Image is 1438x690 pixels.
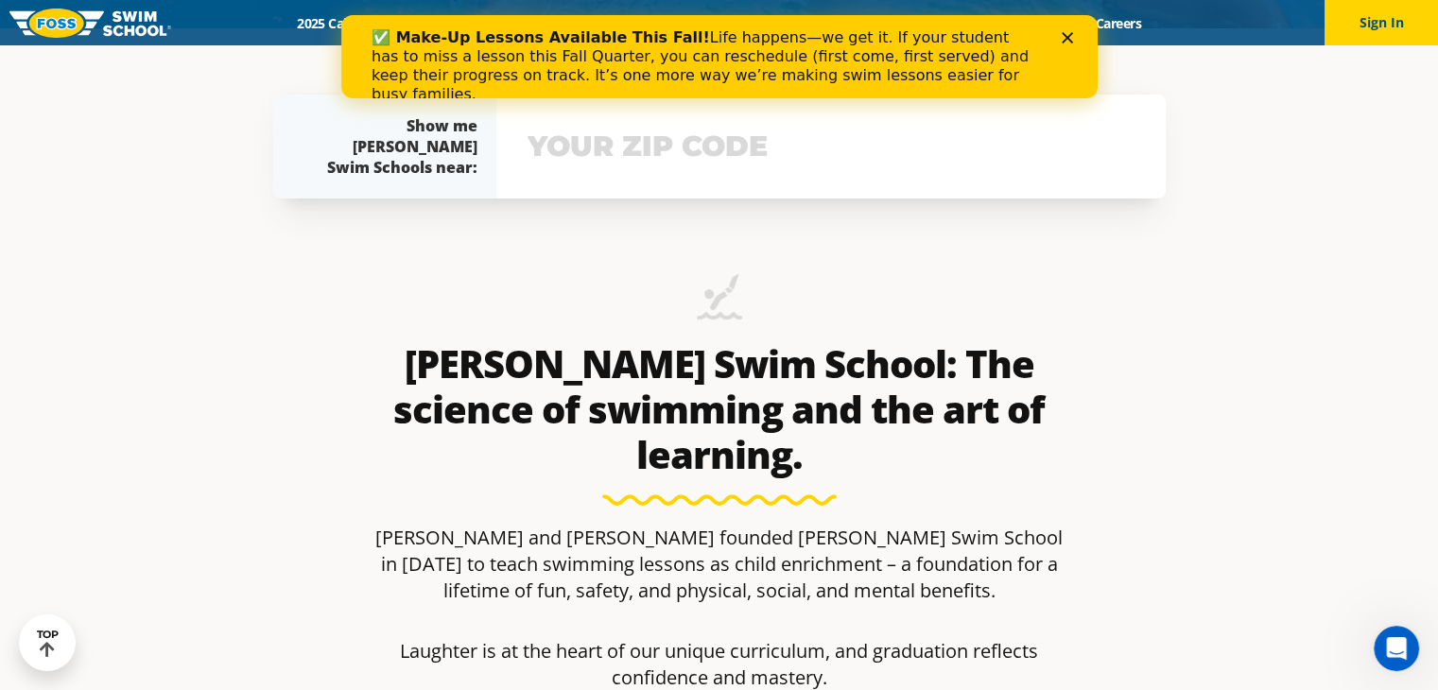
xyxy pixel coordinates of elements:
a: Schools [399,14,478,32]
a: Swim Like [PERSON_NAME] [820,14,1020,32]
div: Close [720,17,739,28]
div: Life happens—we get it. If your student has to miss a lesson this Fall Quarter, you can reschedul... [30,13,696,89]
h2: [PERSON_NAME] Swim School: The science of swimming and the art of learning. [368,341,1071,477]
input: YOUR ZIP CODE [523,119,1139,174]
div: TOP [37,629,59,658]
iframe: Intercom live chat banner [341,15,1098,98]
a: Swim Path® Program [478,14,644,32]
a: About [PERSON_NAME] [644,14,820,32]
iframe: Intercom live chat [1374,626,1419,671]
a: Careers [1079,14,1157,32]
p: [PERSON_NAME] and [PERSON_NAME] founded [PERSON_NAME] Swim School in [DATE] to teach swimming les... [368,525,1071,604]
img: icon-swimming-diving-2.png [697,274,742,332]
a: 2025 Calendar [281,14,399,32]
img: FOSS Swim School Logo [9,9,171,38]
div: Show me [PERSON_NAME] Swim Schools near: [311,115,477,178]
a: Blog [1019,14,1079,32]
b: ✅ Make-Up Lessons Available This Fall! [30,13,369,31]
